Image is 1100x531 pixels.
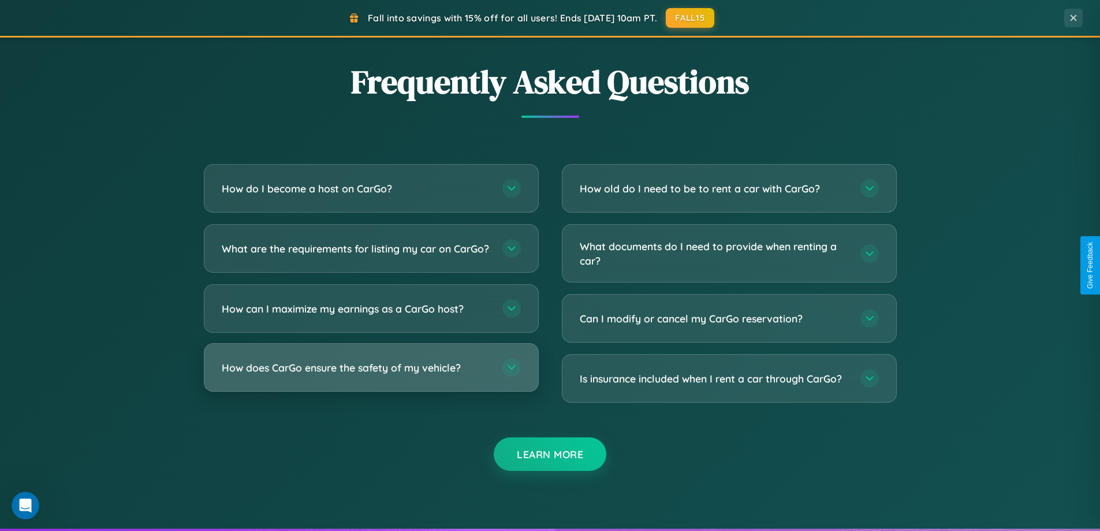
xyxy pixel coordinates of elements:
[580,239,849,268] h3: What documents do I need to provide when renting a car?
[580,372,849,386] h3: Is insurance included when I rent a car through CarGo?
[368,12,657,24] span: Fall into savings with 15% off for all users! Ends [DATE] 10am PT.
[222,302,491,316] h3: How can I maximize my earnings as a CarGo host?
[222,242,491,256] h3: What are the requirements for listing my car on CarGo?
[666,8,714,28] button: FALL15
[222,361,491,375] h3: How does CarGo ensure the safety of my vehicle?
[222,181,491,196] h3: How do I become a host on CarGo?
[580,311,849,326] h3: Can I modify or cancel my CarGo reservation?
[1086,242,1094,289] div: Give Feedback
[204,60,897,104] h2: Frequently Asked Questions
[12,492,39,519] iframe: Intercom live chat
[580,181,849,196] h3: How old do I need to be to rent a car with CarGo?
[494,437,606,471] button: Learn More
